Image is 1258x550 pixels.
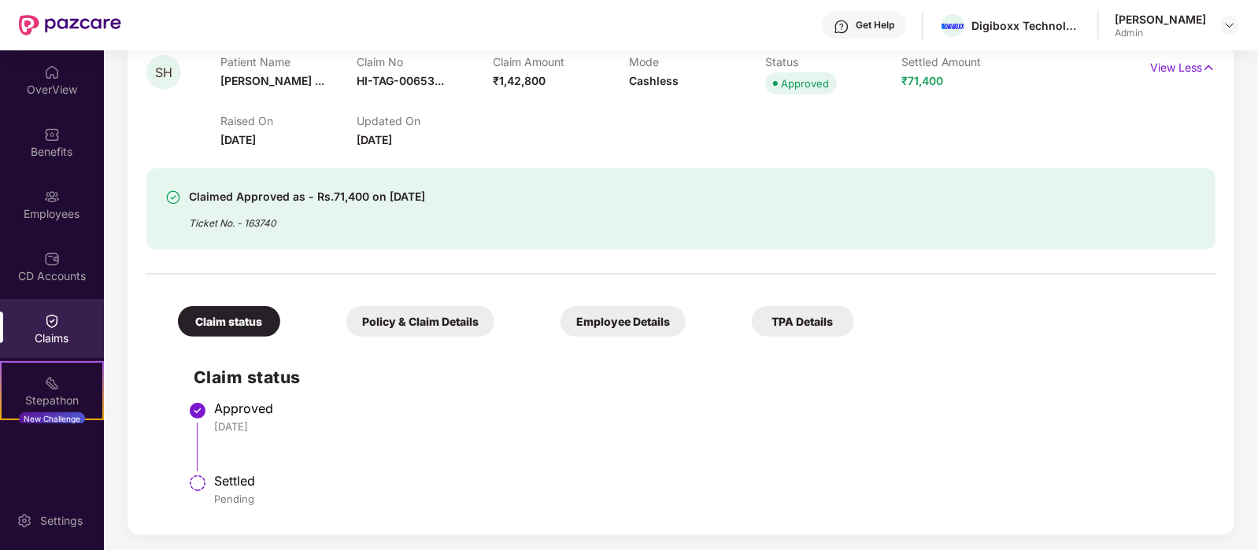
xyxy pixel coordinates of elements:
[357,55,493,68] p: Claim No
[781,76,829,91] div: Approved
[220,133,256,146] span: [DATE]
[2,393,102,408] div: Stepathon
[189,206,425,231] div: Ticket No. - 163740
[188,474,207,493] img: svg+xml;base64,PHN2ZyBpZD0iU3RlcC1QZW5kaW5nLTMyeDMyIiB4bWxucz0iaHR0cDovL3d3dy53My5vcmcvMjAwMC9zdm...
[165,190,181,205] img: svg+xml;base64,PHN2ZyBpZD0iU3VjY2Vzcy0zMngzMiIgeG1sbnM9Imh0dHA6Ly93d3cudzMub3JnLzIwMDAvc3ZnIiB3aW...
[493,74,546,87] span: ₹1,42,800
[752,306,854,337] div: TPA Details
[1202,59,1215,76] img: svg+xml;base64,PHN2ZyB4bWxucz0iaHR0cDovL3d3dy53My5vcmcvMjAwMC9zdmciIHdpZHRoPSIxNyIgaGVpZ2h0PSIxNy...
[1150,55,1215,76] p: View Less
[214,401,1200,416] div: Approved
[44,251,60,267] img: svg+xml;base64,PHN2ZyBpZD0iQ0RfQWNjb3VudHMiIGRhdGEtbmFtZT0iQ0QgQWNjb3VudHMiIHhtbG5zPSJodHRwOi8vd3...
[44,189,60,205] img: svg+xml;base64,PHN2ZyBpZD0iRW1wbG95ZWVzIiB4bWxucz0iaHR0cDovL3d3dy53My5vcmcvMjAwMC9zdmciIHdpZHRoPS...
[220,55,357,68] p: Patient Name
[1223,19,1236,31] img: svg+xml;base64,PHN2ZyBpZD0iRHJvcGRvd24tMzJ4MzIiIHhtbG5zPSJodHRwOi8vd3d3LnczLm9yZy8yMDAwL3N2ZyIgd2...
[357,74,444,87] span: HI-TAG-00653...
[346,306,494,337] div: Policy & Claim Details
[629,74,679,87] span: Cashless
[214,492,1200,506] div: Pending
[44,127,60,142] img: svg+xml;base64,PHN2ZyBpZD0iQmVuZWZpdHMiIHhtbG5zPSJodHRwOi8vd3d3LnczLm9yZy8yMDAwL3N2ZyIgd2lkdGg9Ij...
[1115,12,1206,27] div: [PERSON_NAME]
[214,473,1200,489] div: Settled
[194,364,1200,390] h2: Claim status
[44,313,60,329] img: svg+xml;base64,PHN2ZyBpZD0iQ2xhaW0iIHhtbG5zPSJodHRwOi8vd3d3LnczLm9yZy8yMDAwL3N2ZyIgd2lkdGg9IjIwIi...
[942,24,964,29] img: DiGiBoXX_Logo_Blue-01.png
[971,18,1082,33] div: Digiboxx Technologies And Digital India Private Limited
[178,306,280,337] div: Claim status
[19,412,85,425] div: New Challenge
[1115,27,1206,39] div: Admin
[44,65,60,80] img: svg+xml;base64,PHN2ZyBpZD0iSG9tZSIgeG1sbnM9Imh0dHA6Ly93d3cudzMub3JnLzIwMDAvc3ZnIiB3aWR0aD0iMjAiIG...
[493,55,629,68] p: Claim Amount
[357,114,493,127] p: Updated On
[214,419,1200,434] div: [DATE]
[155,66,172,79] span: SH
[220,74,324,87] span: [PERSON_NAME] ...
[44,375,60,391] img: svg+xml;base64,PHN2ZyB4bWxucz0iaHR0cDovL3d3dy53My5vcmcvMjAwMC9zdmciIHdpZHRoPSIyMSIgaGVpZ2h0PSIyMC...
[188,401,207,420] img: svg+xml;base64,PHN2ZyBpZD0iU3RlcC1Eb25lLTMyeDMyIiB4bWxucz0iaHR0cDovL3d3dy53My5vcmcvMjAwMC9zdmciIH...
[834,19,849,35] img: svg+xml;base64,PHN2ZyBpZD0iSGVscC0zMngzMiIgeG1sbnM9Imh0dHA6Ly93d3cudzMub3JnLzIwMDAvc3ZnIiB3aWR0aD...
[629,55,765,68] p: Mode
[901,74,943,87] span: ₹71,400
[17,513,32,529] img: svg+xml;base64,PHN2ZyBpZD0iU2V0dGluZy0yMHgyMCIgeG1sbnM9Imh0dHA6Ly93d3cudzMub3JnLzIwMDAvc3ZnIiB3aW...
[561,306,686,337] div: Employee Details
[189,187,425,206] div: Claimed Approved as - Rs.71,400 on [DATE]
[901,55,1038,68] p: Settled Amount
[765,55,901,68] p: Status
[856,19,894,31] div: Get Help
[35,513,87,529] div: Settings
[220,114,357,127] p: Raised On
[19,15,121,35] img: New Pazcare Logo
[357,133,392,146] span: [DATE]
